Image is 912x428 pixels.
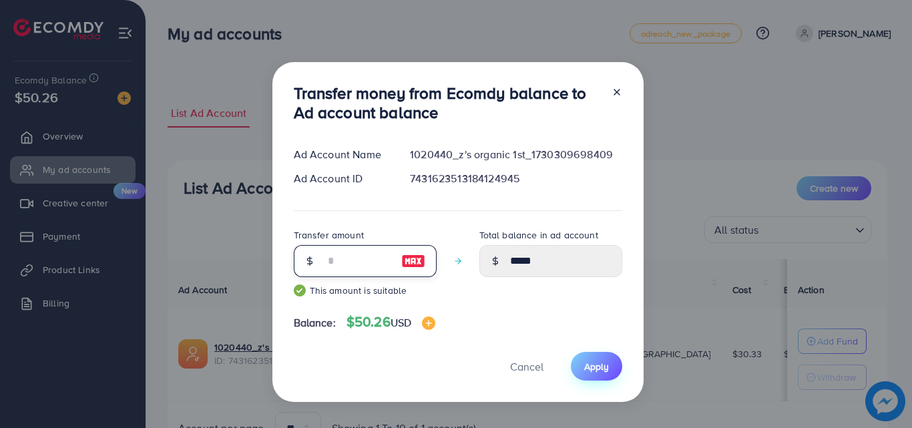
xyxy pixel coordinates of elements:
[294,284,437,297] small: This amount is suitable
[479,228,598,242] label: Total balance in ad account
[399,171,632,186] div: 7431623513184124945
[510,359,543,374] span: Cancel
[584,360,609,373] span: Apply
[391,315,411,330] span: USD
[294,315,336,331] span: Balance:
[422,316,435,330] img: image
[283,171,400,186] div: Ad Account ID
[399,147,632,162] div: 1020440_z's organic 1st_1730309698409
[294,83,601,122] h3: Transfer money from Ecomdy balance to Ad account balance
[493,352,560,381] button: Cancel
[294,228,364,242] label: Transfer amount
[571,352,622,381] button: Apply
[347,314,435,331] h4: $50.26
[294,284,306,296] img: guide
[283,147,400,162] div: Ad Account Name
[401,253,425,269] img: image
